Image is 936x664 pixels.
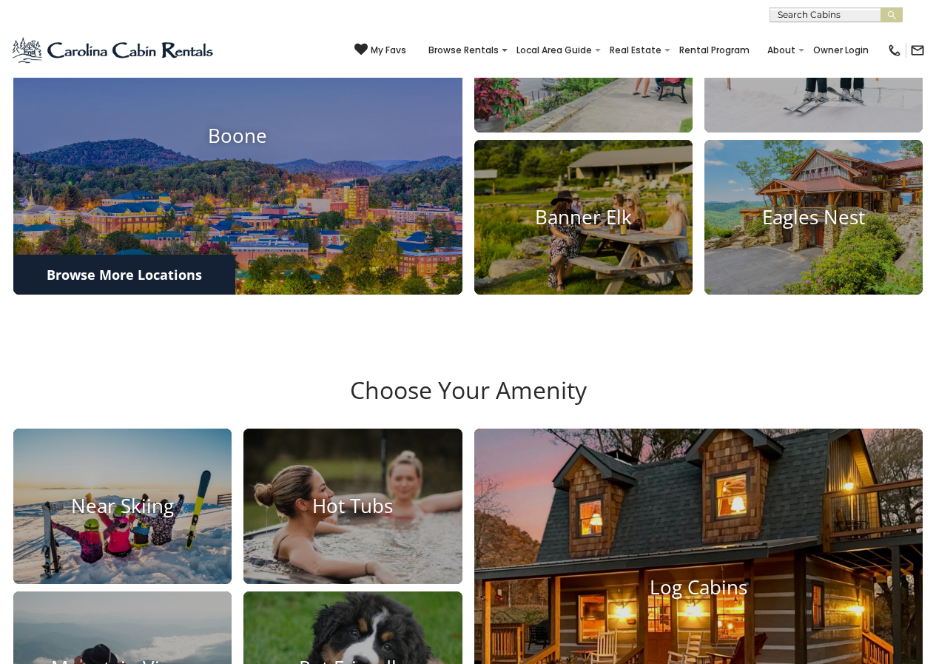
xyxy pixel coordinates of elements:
a: Real Estate [602,40,669,61]
h3: Choose Your Amenity [11,376,925,428]
h4: Banner Elk [474,206,693,229]
a: Eagles Nest [704,140,923,295]
h4: Near Skiing [13,494,232,517]
a: Local Area Guide [509,40,599,61]
a: Rental Program [672,40,757,61]
a: Near Skiing [13,429,232,584]
span: My Favs [371,44,406,57]
h4: Boone [13,124,462,147]
h4: Hot Tubs [243,494,462,517]
img: mail-regular-black.png [910,43,925,58]
a: Banner Elk [474,140,693,295]
a: About [760,40,803,61]
a: Hot Tubs [243,429,462,584]
img: phone-regular-black.png [887,43,902,58]
h4: Log Cabins [474,576,923,599]
img: Blue-2.png [11,36,216,65]
a: Owner Login [806,40,876,61]
h4: Eagles Nest [704,206,923,229]
a: Browse Rentals [421,40,506,61]
a: My Favs [354,43,406,58]
a: Browse More Locations [13,255,235,295]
